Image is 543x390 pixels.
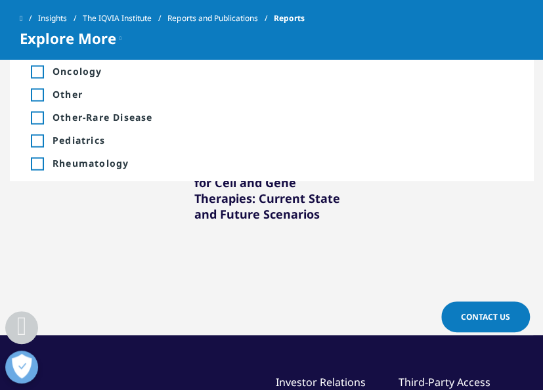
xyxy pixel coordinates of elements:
[31,66,43,77] div: Inclusion filter on Oncology; +26 results
[194,133,349,255] a: Institute Report Strengthening Pathways for Cell and Gene Therapies: Current State and Future Sce...
[38,7,83,30] a: Insights
[83,7,167,30] a: The IQVIA Institute
[16,82,507,105] li: Inclusion filter on Other; +1 result
[53,110,492,123] span: Other-Rare Disease
[31,89,43,100] div: Inclusion filter on Other; +1 result
[53,156,492,169] span: Rheumatology
[16,151,507,174] li: Inclusion filter on Rheumatology; +1 result
[53,87,492,100] span: Other
[5,351,38,383] button: Open Preferences
[167,7,273,30] a: Reports and Publications
[53,133,492,146] span: Pediatrics
[441,301,530,332] a: Contact Us
[194,158,349,227] div: Strengthening Pathways for Cell and Gene Therapies: Current State and Future Scenarios
[16,128,507,151] li: Inclusion filter on Pediatrics; +11 results
[16,59,507,82] li: Inclusion filter on Oncology; +26 results
[53,64,492,77] span: Oncology
[273,7,304,30] span: Reports
[399,375,490,389] a: Third-Party Access
[31,158,43,169] div: Inclusion filter on Rheumatology; +1 result
[31,135,43,146] div: Inclusion filter on Pediatrics; +11 results
[16,105,507,128] li: Inclusion filter on Other-Rare Disease; +4 results
[31,112,43,123] div: Inclusion filter on Other-Rare Disease; +4 results
[276,375,366,389] a: Investor Relations
[20,30,116,46] span: Explore More
[461,311,510,322] span: Contact Us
